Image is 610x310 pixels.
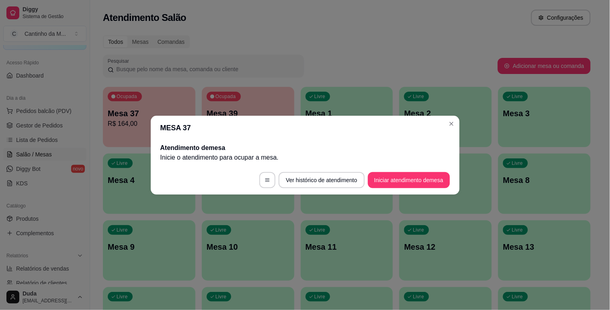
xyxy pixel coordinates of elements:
[279,172,364,188] button: Ver histórico de atendimento
[151,116,460,140] header: MESA 37
[160,143,450,153] h2: Atendimento de mesa
[445,117,458,130] button: Close
[160,153,450,162] p: Inicie o atendimento para ocupar a mesa .
[368,172,450,188] button: Iniciar atendimento demesa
